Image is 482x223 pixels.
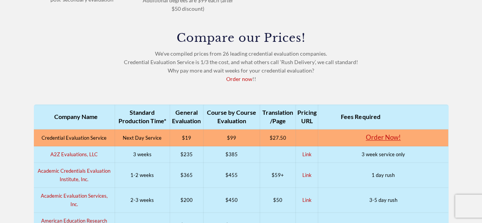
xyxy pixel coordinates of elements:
[260,104,296,129] th: Translation /Page
[115,129,170,146] td: Next Day Service
[302,197,312,203] a: Link
[203,129,260,146] td: $99
[260,163,296,188] td: $59+
[115,188,170,213] td: 2-3 weeks
[170,146,203,163] td: $235
[38,168,110,182] a: Academic Credentials Evaluation Institute, Inc.
[260,188,296,213] td: $50
[115,146,170,163] td: 3 weeks
[115,104,170,129] th: Standard Production Time*
[115,163,170,188] td: 1-2 weeks
[260,129,296,146] td: $27.50
[295,104,318,129] th: Pricing URL
[170,188,203,213] td: $200
[34,32,449,83] div: We've compiled prices from 26 leading credential evaluation companies. Credential Evaluation Serv...
[226,76,252,82] a: Order now
[203,146,260,163] td: $385
[170,104,203,129] th: General Evaluation
[34,129,115,146] td: Credential Evaluation Service
[50,151,98,157] a: A2Z Evaluations, LLC
[203,188,260,213] td: $450
[38,112,115,121] div: Company Name
[203,104,260,129] th: Course by Course Evaluation
[302,151,312,157] a: Link
[34,32,449,44] h3: Compare our Prices!
[170,163,203,188] td: $365
[318,163,448,188] td: 1 day rush
[302,172,312,178] a: Link
[203,163,260,188] td: $455
[170,129,203,146] td: $19
[318,112,403,121] div: Fees Required
[318,146,448,163] td: 3 week service only
[318,188,448,213] td: 3-5 day rush
[41,193,108,207] a: Academic Evaluation Services, Inc.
